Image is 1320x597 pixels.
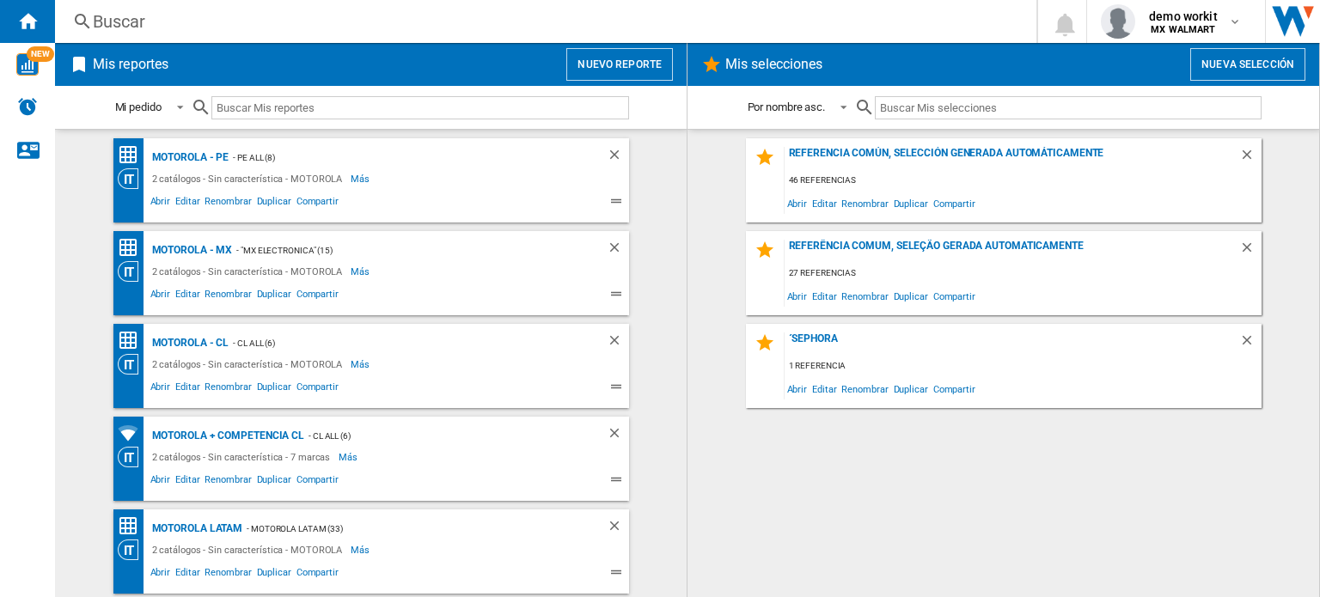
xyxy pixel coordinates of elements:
[242,518,571,539] div: - Motorola Latam (33)
[294,564,341,585] span: Compartir
[1190,48,1305,81] button: Nueva selección
[118,447,148,467] div: Visión Categoría
[148,147,229,168] div: MOTOROLA - PE
[148,447,339,467] div: 2 catálogos - Sin característica - 7 marcas
[148,354,351,375] div: 2 catálogos - Sin característica - MOTOROLA
[875,96,1261,119] input: Buscar Mis selecciones
[202,379,254,399] span: Renombrar
[294,193,341,214] span: Compartir
[294,379,341,399] span: Compartir
[785,263,1262,284] div: 27 referencias
[254,286,294,307] span: Duplicar
[148,193,174,214] span: Abrir
[1101,4,1135,39] img: profile.jpg
[810,377,839,400] span: Editar
[810,284,839,308] span: Editar
[566,48,673,81] button: Nuevo reporte
[1239,240,1262,263] div: Borrar
[785,147,1239,170] div: Referencia común, selección generada automáticamente
[931,377,978,400] span: Compartir
[148,240,233,261] div: MOTOROLA - MX
[294,472,341,492] span: Compartir
[891,377,931,400] span: Duplicar
[351,539,372,560] span: Más
[148,539,351,560] div: 2 catálogos - Sin característica - MOTOROLA
[229,332,571,354] div: - CL ALL (6)
[785,192,810,215] span: Abrir
[202,564,254,585] span: Renombrar
[27,46,54,62] span: NEW
[785,356,1262,377] div: 1 referencia
[17,96,38,117] img: alerts-logo.svg
[118,330,148,351] div: Matriz de precios
[202,193,254,214] span: Renombrar
[118,539,148,560] div: Visión Categoría
[211,96,629,119] input: Buscar Mis reportes
[118,237,148,259] div: Matriz de precios
[148,425,305,447] div: Motorola + competencia CL
[254,193,294,214] span: Duplicar
[202,472,254,492] span: Renombrar
[607,240,629,261] div: Borrar
[351,261,372,282] span: Más
[351,168,372,189] span: Más
[118,423,148,444] div: Cobertura de marcas
[173,472,202,492] span: Editar
[148,332,229,354] div: MOTOROLA - CL
[304,425,571,447] div: - CL ALL (6)
[229,147,571,168] div: - PE ALL (8)
[339,447,360,467] span: Más
[785,284,810,308] span: Abrir
[118,261,148,282] div: Visión Categoría
[148,261,351,282] div: 2 catálogos - Sin característica - MOTOROLA
[148,518,243,539] div: MOTOROLA Latam
[173,193,202,214] span: Editar
[785,170,1262,192] div: 46 referencias
[173,286,202,307] span: Editar
[118,144,148,166] div: Matriz de precios
[148,168,351,189] div: 2 catálogos - Sin característica - MOTOROLA
[722,48,827,81] h2: Mis selecciones
[202,286,254,307] span: Renombrar
[294,286,341,307] span: Compartir
[785,240,1239,263] div: Referência comum, seleção gerada automaticamente
[748,101,826,113] div: Por nombre asc.
[1151,24,1215,35] b: MX WALMART
[148,286,174,307] span: Abrir
[173,379,202,399] span: Editar
[839,192,890,215] span: Renombrar
[16,53,39,76] img: wise-card.svg
[118,168,148,189] div: Visión Categoría
[607,147,629,168] div: Borrar
[148,564,174,585] span: Abrir
[839,284,890,308] span: Renombrar
[891,284,931,308] span: Duplicar
[810,192,839,215] span: Editar
[931,192,978,215] span: Compartir
[607,332,629,354] div: Borrar
[232,240,571,261] div: - "MX ELECTRONICA" (15)
[89,48,172,81] h2: Mis reportes
[118,354,148,375] div: Visión Categoría
[93,9,992,34] div: Buscar
[173,564,202,585] span: Editar
[254,564,294,585] span: Duplicar
[118,515,148,537] div: Matriz de precios
[148,472,174,492] span: Abrir
[254,379,294,399] span: Duplicar
[839,377,890,400] span: Renombrar
[1149,8,1218,25] span: demo workit
[785,377,810,400] span: Abrir
[891,192,931,215] span: Duplicar
[351,354,372,375] span: Más
[115,101,162,113] div: Mi pedido
[1239,332,1262,356] div: Borrar
[931,284,978,308] span: Compartir
[607,518,629,539] div: Borrar
[785,332,1239,356] div: ´sephora
[607,425,629,447] div: Borrar
[254,472,294,492] span: Duplicar
[1239,147,1262,170] div: Borrar
[148,379,174,399] span: Abrir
